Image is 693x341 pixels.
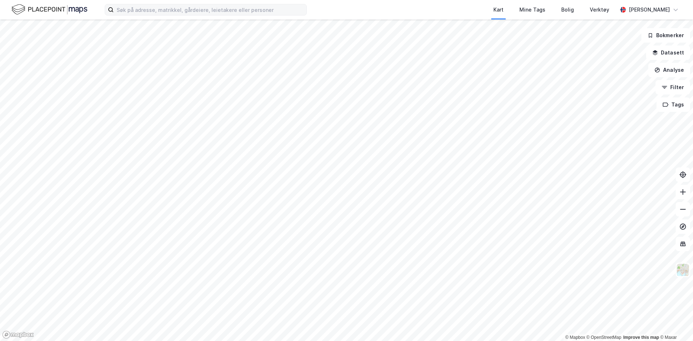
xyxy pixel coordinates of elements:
img: logo.f888ab2527a4732fd821a326f86c7f29.svg [12,3,87,16]
a: Mapbox homepage [2,331,34,339]
div: Mine Tags [519,5,545,14]
a: Mapbox [565,335,585,340]
iframe: Chat Widget [657,306,693,341]
button: Analyse [648,63,690,77]
button: Bokmerker [641,28,690,43]
div: [PERSON_NAME] [629,5,670,14]
div: Bolig [561,5,574,14]
a: OpenStreetMap [587,335,622,340]
div: Kontrollprogram for chat [657,306,693,341]
div: Verktøy [590,5,609,14]
div: Kart [493,5,504,14]
button: Datasett [646,45,690,60]
button: Tags [657,97,690,112]
input: Søk på adresse, matrikkel, gårdeiere, leietakere eller personer [114,4,306,15]
img: Z [676,263,690,277]
button: Filter [655,80,690,95]
a: Improve this map [623,335,659,340]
